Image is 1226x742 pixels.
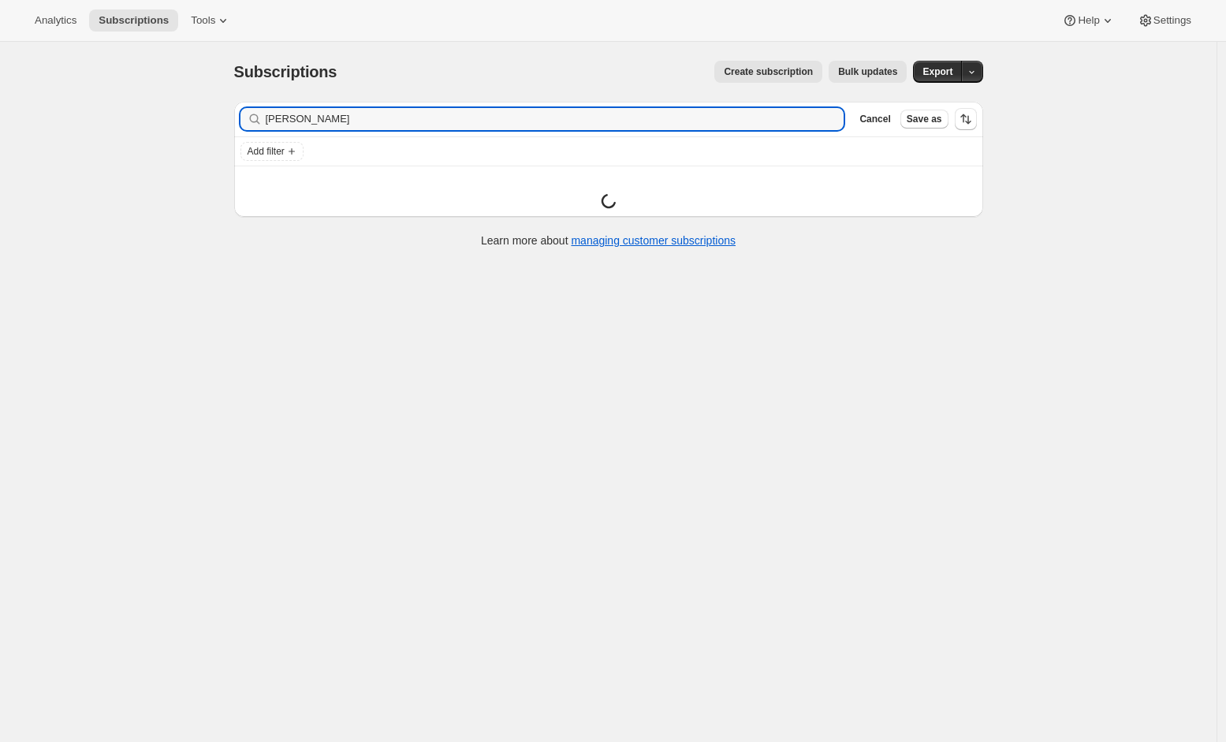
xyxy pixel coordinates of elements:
[240,142,304,161] button: Add filter
[1153,14,1191,27] span: Settings
[1078,14,1099,27] span: Help
[859,113,890,125] span: Cancel
[714,61,822,83] button: Create subscription
[913,61,962,83] button: Export
[571,234,736,247] a: managing customer subscriptions
[955,108,977,130] button: Sort the results
[89,9,178,32] button: Subscriptions
[922,65,952,78] span: Export
[838,65,897,78] span: Bulk updates
[234,63,337,80] span: Subscriptions
[724,65,813,78] span: Create subscription
[99,14,169,27] span: Subscriptions
[853,110,896,129] button: Cancel
[1053,9,1124,32] button: Help
[191,14,215,27] span: Tools
[35,14,76,27] span: Analytics
[181,9,240,32] button: Tools
[248,145,285,158] span: Add filter
[1128,9,1201,32] button: Settings
[900,110,948,129] button: Save as
[481,233,736,248] p: Learn more about
[25,9,86,32] button: Analytics
[266,108,844,130] input: Filter subscribers
[829,61,907,83] button: Bulk updates
[907,113,942,125] span: Save as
